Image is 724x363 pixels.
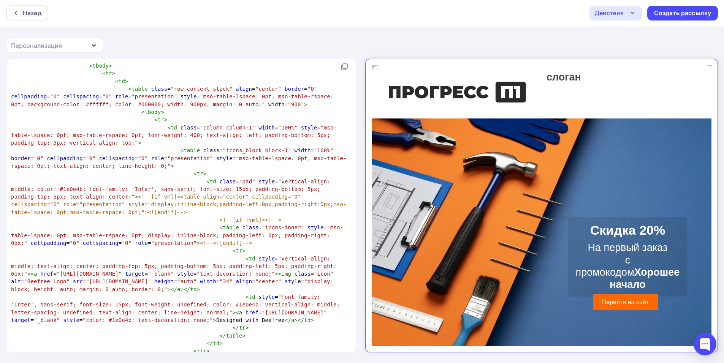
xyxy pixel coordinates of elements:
[11,86,337,107] span: = = = = = = = =
[171,125,177,131] span: td
[210,178,216,185] span: td
[200,240,252,246] span: <!--<![endif]-->
[151,240,197,246] span: "presentation"
[249,294,255,300] span: td
[242,224,259,230] span: class
[57,271,122,277] span: "[URL][DOMAIN_NAME]"
[242,333,246,339] span: >
[11,256,340,277] span: "vertical-align: middle; text-align: center; padding-top: 5px; padding-bottom: 5px; padding-left:...
[181,93,197,99] span: style
[34,271,37,277] span: a
[197,271,275,277] span: "text-decoration: none;"
[125,78,128,84] span: >
[307,86,317,92] span: "0"
[200,348,206,354] span: tr
[158,117,164,123] span: tr
[193,348,200,354] span: </
[128,86,132,92] span: <
[63,93,99,99] span: cellspacing
[181,147,184,153] span: <
[221,229,286,245] a: Перейти на сайт
[307,224,324,230] span: style
[177,271,193,277] span: style
[246,309,258,316] span: href
[50,93,60,99] span: "0"
[11,224,343,246] span: = = = = =
[281,271,291,277] span: img
[161,109,164,115] span: >
[184,147,200,153] span: table
[246,294,249,300] span: <
[131,86,148,92] span: table
[249,256,255,262] span: td
[246,256,249,262] span: <
[285,278,301,284] span: style
[200,278,216,284] span: width
[11,224,343,246] span: "mso-table-lspace: 0pt; mso-table-rspace: 0pt; display: inline-block; padding-left: 0px; padding-...
[11,294,343,323] span: = = = = Designed with Beefree
[11,317,30,323] span: target
[206,178,210,185] span: <
[236,278,252,284] span: align
[304,101,307,107] span: >
[226,333,242,339] span: table
[83,240,119,246] span: cellspacing
[115,78,119,84] span: <
[220,333,226,339] span: </
[285,317,291,323] span: </
[164,117,168,123] span: >
[47,155,82,161] span: cellpadding
[171,163,174,169] span: >
[196,286,200,292] span: >
[258,256,275,262] span: style
[220,217,282,223] span: <!--[if !vml]><!-->
[233,309,239,316] span: ><
[167,155,213,161] span: "presentation"
[262,224,304,230] span: "icons-inner"
[154,117,158,123] span: <
[11,93,337,107] span: "mso-table-lspace: 0pt; mso-table-rspace: 0pt; background-color: #ffffff; color: #000000; width: ...
[239,309,242,316] span: a
[11,256,340,292] span: = = = = = = = = = = =
[275,271,281,277] span: ><
[181,125,197,131] span: class
[216,155,233,161] span: style
[83,317,213,323] span: "color: #1e0e4b; text-decoration: none;"
[291,317,295,323] span: a
[122,240,131,246] span: "0"
[190,286,196,292] span: td
[258,178,275,185] span: style
[258,294,275,300] span: style
[288,101,304,107] span: "900"
[109,63,112,69] span: >
[70,240,79,246] span: "0"
[11,178,347,215] span: = =
[197,170,203,177] span: tr
[246,325,249,331] span: >
[200,125,255,131] span: "column column-1"
[295,271,311,277] span: class
[238,201,308,225] b: Хорошее начало
[34,317,60,323] span: "_blank"
[295,147,311,153] span: width
[11,125,337,146] span: "mso-table-lspace: 0pt; mso-table-rspace: 0pt; font-weight: 400; text-align: left; padding-bottom...
[206,348,210,354] span: >
[233,325,239,331] span: </
[236,86,252,92] span: align
[167,125,171,131] span: <
[301,125,317,131] span: style
[314,271,333,277] span: "icon"
[135,194,138,200] span: >
[311,317,314,323] span: >
[239,178,255,185] span: "pad"
[6,38,103,53] button: Персонализация
[138,140,141,146] span: >
[11,155,30,161] span: border
[11,194,347,215] span: <!--[if vml]><table align="center" cellpadding="0" cellspacing="0" role="presentation" style="dis...
[125,271,144,277] span: target
[86,278,151,284] span: "[URL][DOMAIN_NAME]"
[175,6,209,17] span: слоган
[220,178,236,185] span: class
[213,317,216,323] span: >
[213,340,219,346] span: td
